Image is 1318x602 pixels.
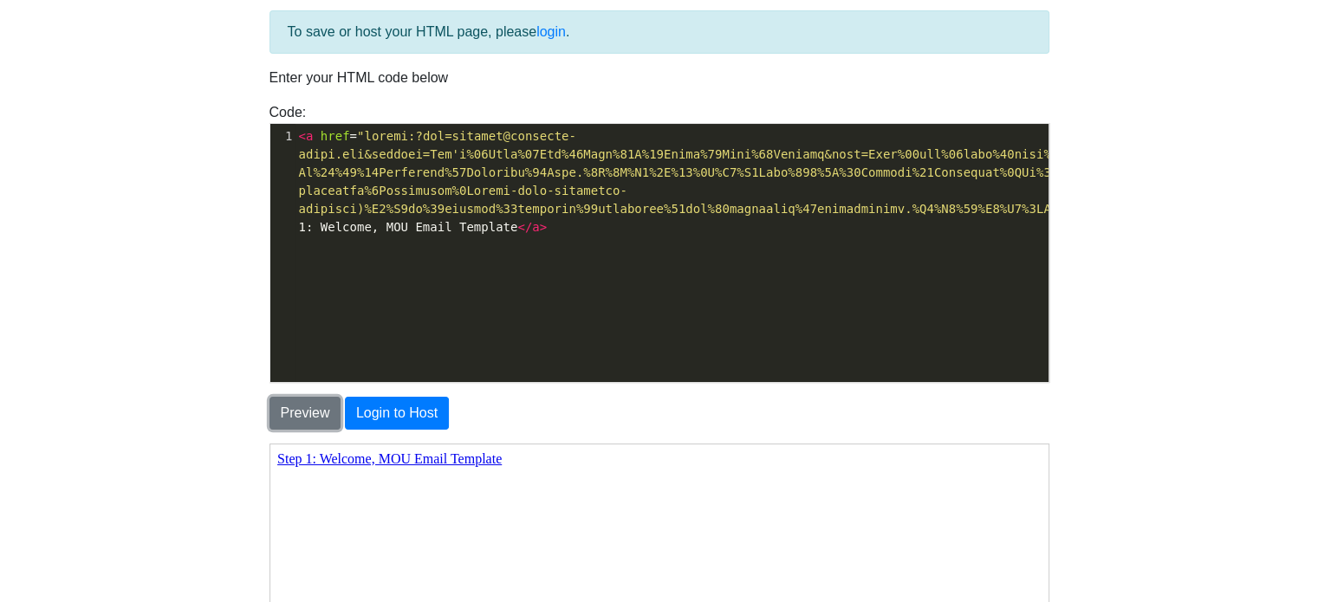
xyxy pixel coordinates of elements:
[270,127,295,146] div: 1
[269,397,341,430] button: Preview
[269,68,1049,88] p: Enter your HTML code below
[321,129,350,143] span: href
[540,220,547,234] span: >
[306,129,313,143] span: a
[256,102,1062,383] div: Code:
[299,129,306,143] span: <
[269,10,1049,54] div: To save or host your HTML page, please .
[532,220,539,234] span: a
[536,24,566,39] a: login
[345,397,449,430] button: Login to Host
[517,220,532,234] span: </
[7,7,231,22] a: Step 1: Welcome, MOU Email Template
